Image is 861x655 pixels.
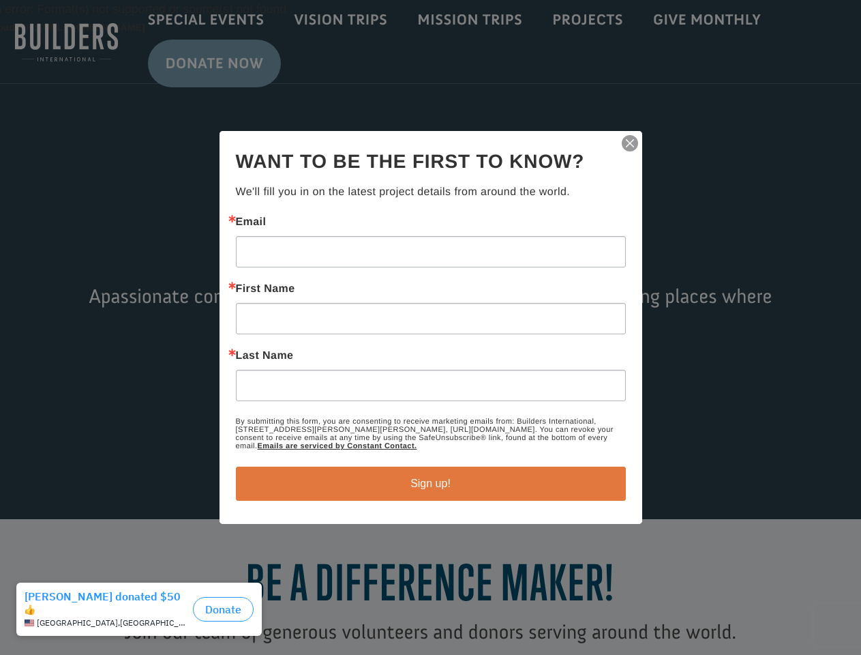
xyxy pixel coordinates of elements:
[236,184,626,201] p: We'll fill you in on the latest project details from around the world.
[236,418,626,450] p: By submitting this form, you are consenting to receive marketing emails from: Builders Internatio...
[25,14,187,41] div: [PERSON_NAME] donated $50
[37,42,187,52] span: [GEOGRAPHIC_DATA] , [GEOGRAPHIC_DATA]
[236,351,626,362] label: Last Name
[25,29,35,40] img: emoji thumbsUp
[257,442,417,450] a: Emails are serviced by Constant Contact.
[193,21,254,46] button: Donate
[620,134,639,153] img: ctct-close-x.svg
[236,284,626,295] label: First Name
[236,147,626,176] h2: Want to be the first to know?
[236,467,626,501] button: Sign up!
[236,217,626,228] label: Email
[25,42,34,52] img: US.png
